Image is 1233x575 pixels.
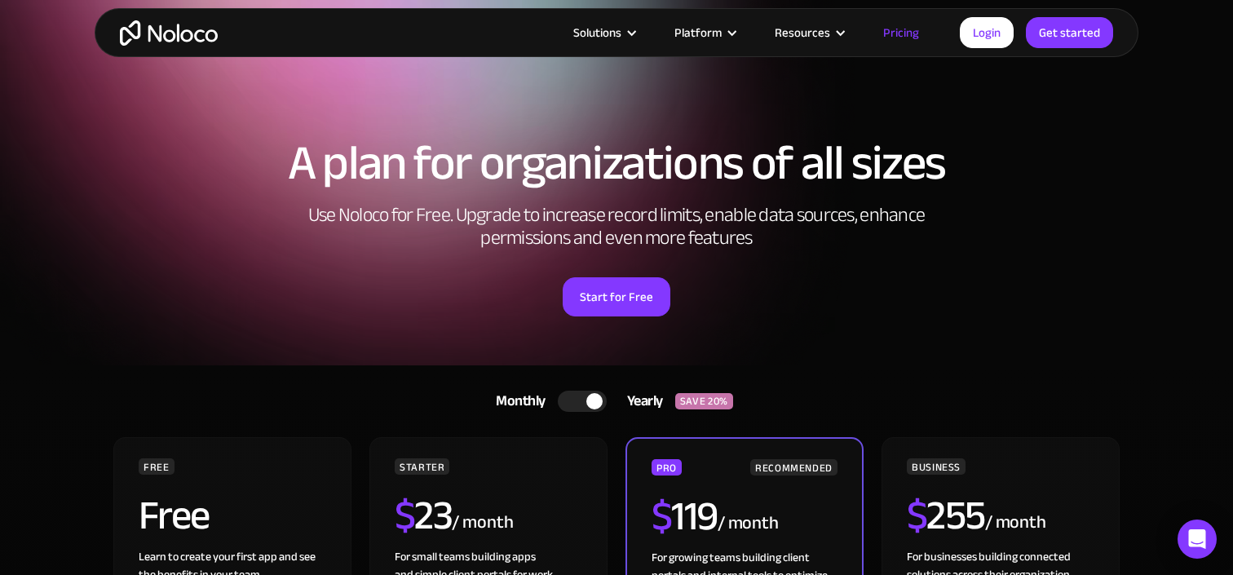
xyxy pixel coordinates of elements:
div: Monthly [475,389,558,414]
div: / month [718,511,779,537]
div: STARTER [395,458,449,475]
span: $ [907,477,927,554]
div: Solutions [553,22,654,43]
div: FREE [139,458,175,475]
a: Login [960,17,1014,48]
div: Open Intercom Messenger [1178,520,1217,559]
h2: 255 [907,495,985,536]
div: RECOMMENDED [750,459,837,475]
h1: A plan for organizations of all sizes [111,139,1122,188]
div: BUSINESS [907,458,966,475]
h2: 119 [652,496,718,537]
div: Solutions [573,22,621,43]
span: $ [652,478,672,555]
a: Pricing [863,22,939,43]
a: Get started [1026,17,1113,48]
div: Resources [775,22,830,43]
div: PRO [652,459,682,475]
h2: Free [139,495,210,536]
a: home [120,20,218,46]
div: Yearly [607,389,675,414]
div: Platform [674,22,722,43]
div: Resources [754,22,863,43]
h2: Use Noloco for Free. Upgrade to increase record limits, enable data sources, enhance permissions ... [290,204,943,250]
div: Platform [654,22,754,43]
div: / month [985,510,1046,536]
div: SAVE 20% [675,393,733,409]
span: $ [395,477,415,554]
a: Start for Free [563,277,670,316]
div: / month [452,510,513,536]
h2: 23 [395,495,453,536]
